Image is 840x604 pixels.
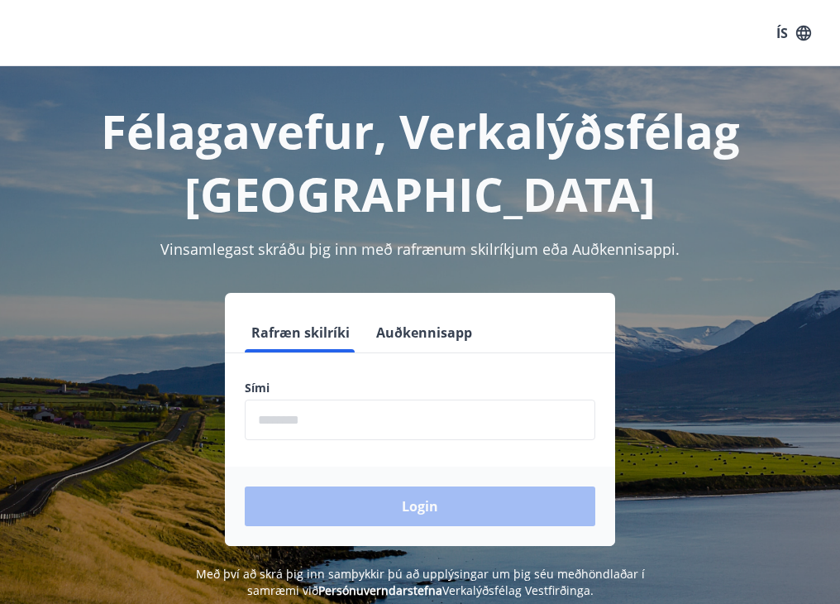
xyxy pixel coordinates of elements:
label: Sími [245,380,595,396]
button: Rafræn skilríki [245,313,356,352]
button: Auðkennisapp [370,313,479,352]
a: Persónuverndarstefna [318,582,442,598]
h1: Félagavefur, Verkalýðsfélag [GEOGRAPHIC_DATA] [20,99,820,225]
span: Með því að skrá þig inn samþykkir þú að upplýsingar um þig séu meðhöndlaðar í samræmi við Verkalý... [196,566,645,598]
button: ÍS [767,18,820,48]
span: Vinsamlegast skráðu þig inn með rafrænum skilríkjum eða Auðkennisappi. [160,239,680,259]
